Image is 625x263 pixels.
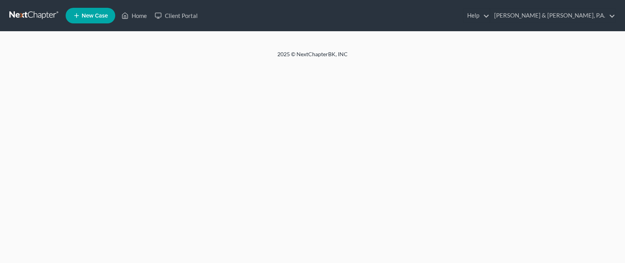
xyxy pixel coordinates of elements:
a: Client Portal [151,9,202,23]
a: [PERSON_NAME] & [PERSON_NAME], P.A. [490,9,615,23]
a: Home [118,9,151,23]
new-legal-case-button: New Case [66,8,115,23]
div: 2025 © NextChapterBK, INC [90,50,535,64]
a: Help [463,9,489,23]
